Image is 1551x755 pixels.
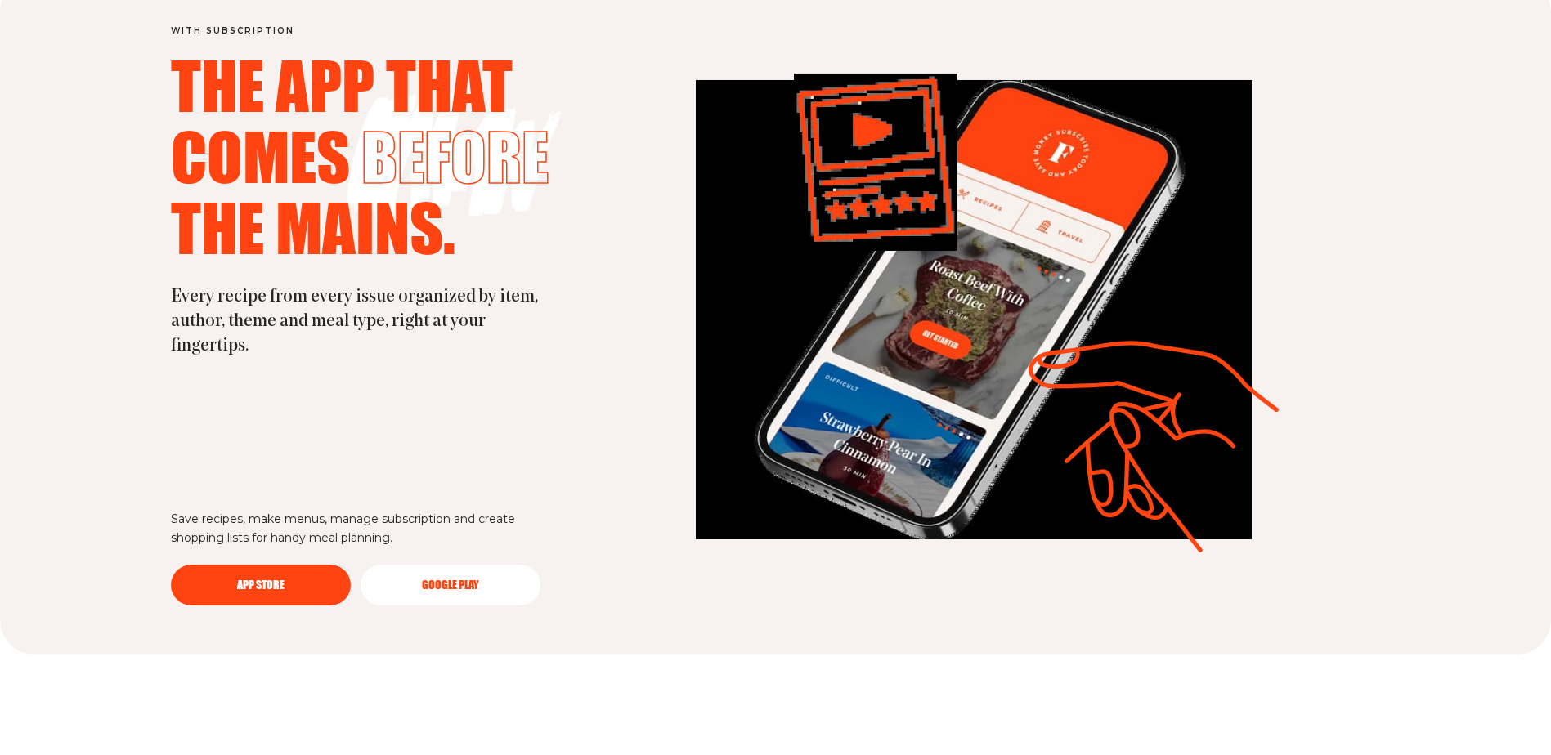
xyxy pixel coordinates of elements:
img: subscription [696,79,1252,538]
img: finger pointing to the device [794,73,957,251]
span: the mains. [171,194,455,260]
p: with subscription [171,26,629,36]
h3: Every recipe from every issue organized by item, author, theme and meal type, right at your finge... [171,285,547,359]
span: The app that [171,52,513,118]
span: comes [171,123,350,189]
span: before [361,123,549,189]
p: Save recipes, make menus, manage subscription and create shopping lists for handy meal planning. [171,510,547,549]
a: Google Play [361,565,540,605]
span: Google Play [422,579,479,591]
